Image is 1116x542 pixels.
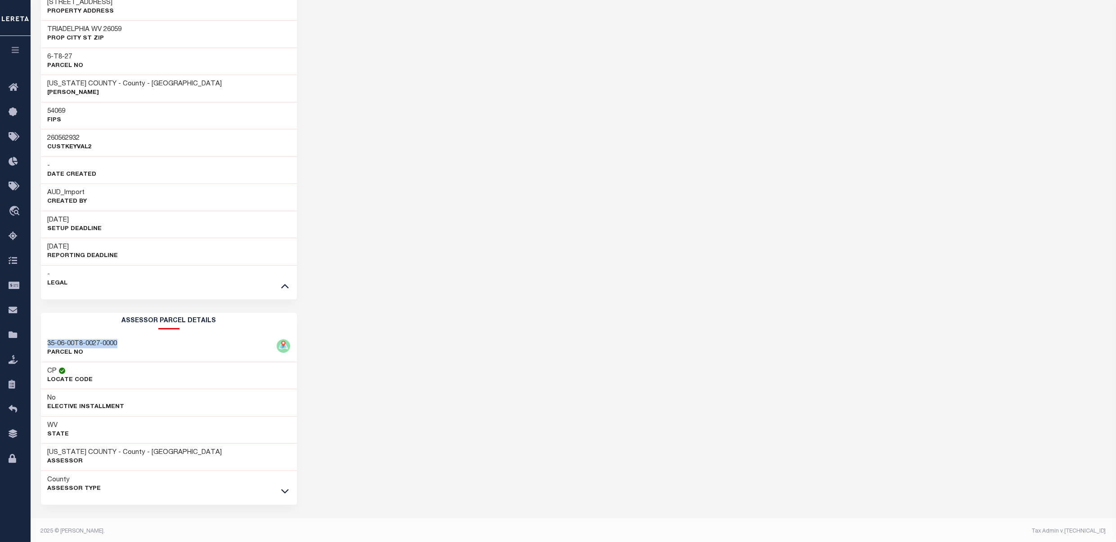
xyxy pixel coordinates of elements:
[48,403,125,412] p: Elective Installment
[48,448,222,457] h3: [US_STATE] COUNTY - County - [GEOGRAPHIC_DATA]
[48,484,101,493] p: Assessor Type
[48,116,66,125] p: FIPS
[48,161,97,170] h3: -
[48,62,84,71] p: Parcel No
[48,188,87,197] h3: AUD_Import
[48,107,66,116] h3: 54069
[48,279,68,288] p: Legal
[48,367,57,376] h3: CP
[48,430,69,439] p: State
[48,25,122,34] h3: TRIADELPHIA WV 26059
[580,527,1106,535] div: Tax Admin v.[TECHNICAL_ID]
[48,89,222,98] p: [PERSON_NAME]
[48,339,117,348] h3: 35-06-00T8-0027-0000
[48,34,122,43] p: Prop City St Zip
[48,53,84,62] h3: 6-T8-27
[48,216,102,225] h3: [DATE]
[48,421,69,430] h3: WV
[48,376,93,385] p: Locate Code
[48,348,117,357] p: PARCEL NO
[48,243,118,252] h3: [DATE]
[48,197,87,206] p: Created By
[9,206,23,218] i: travel_explore
[48,225,102,234] p: Setup Deadline
[48,394,56,403] h3: No
[48,270,68,279] h3: -
[48,80,222,89] h3: [US_STATE] COUNTY - County - [GEOGRAPHIC_DATA]
[48,7,114,16] p: Property Address
[48,457,222,466] p: Assessor
[48,252,118,261] p: Reporting Deadline
[48,143,92,152] p: CustKeyVal2
[34,527,574,535] div: 2025 © [PERSON_NAME].
[48,170,97,179] p: Date Created
[48,475,101,484] h3: County
[41,313,297,329] h2: ASSESSOR PARCEL DETAILS
[48,134,92,143] h3: 260562932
